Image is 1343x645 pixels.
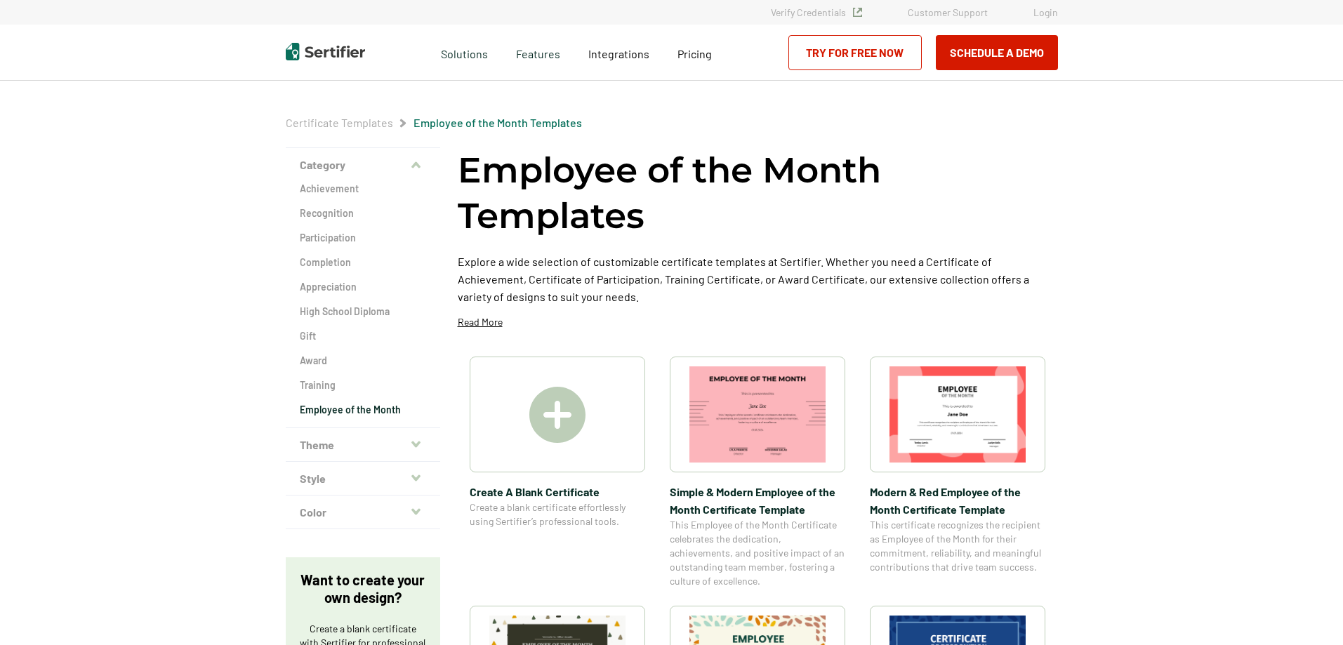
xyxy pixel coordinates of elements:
[414,116,582,129] a: Employee of the Month Templates
[458,315,503,329] p: Read More
[516,44,560,61] span: Features
[286,116,393,130] span: Certificate Templates
[414,116,582,130] span: Employee of the Month Templates
[286,496,440,529] button: Color
[300,305,426,319] a: High School Diploma
[670,483,845,518] span: Simple & Modern Employee of the Month Certificate Template
[677,47,712,60] span: Pricing
[300,329,426,343] a: Gift
[870,357,1045,588] a: Modern & Red Employee of the Month Certificate TemplateModern & Red Employee of the Month Certifi...
[588,44,649,61] a: Integrations
[458,147,1058,239] h1: Employee of the Month Templates
[300,255,426,270] a: Completion
[286,116,582,130] div: Breadcrumb
[300,378,426,392] a: Training
[870,518,1045,574] span: This certificate recognizes the recipient as Employee of the Month for their commitment, reliabil...
[870,483,1045,518] span: Modern & Red Employee of the Month Certificate Template
[670,518,845,588] span: This Employee of the Month Certificate celebrates the dedication, achievements, and positive impa...
[286,116,393,129] a: Certificate Templates
[529,387,586,443] img: Create A Blank Certificate
[286,148,440,182] button: Category
[286,428,440,462] button: Theme
[300,280,426,294] a: Appreciation
[788,35,922,70] a: Try for Free Now
[300,571,426,606] p: Want to create your own design?
[458,253,1058,305] p: Explore a wide selection of customizable certificate templates at Sertifier. Whether you need a C...
[677,44,712,61] a: Pricing
[441,44,488,61] span: Solutions
[689,366,826,463] img: Simple & Modern Employee of the Month Certificate Template
[300,182,426,196] a: Achievement
[470,483,645,500] span: Create A Blank Certificate
[889,366,1026,463] img: Modern & Red Employee of the Month Certificate Template
[300,231,426,245] a: Participation
[300,206,426,220] a: Recognition
[300,403,426,417] a: Employee of the Month
[1033,6,1058,18] a: Login
[300,354,426,368] a: Award
[908,6,988,18] a: Customer Support
[286,462,440,496] button: Style
[286,182,440,428] div: Category
[771,6,862,18] a: Verify Credentials
[588,47,649,60] span: Integrations
[470,500,645,528] span: Create a blank certificate effortlessly using Sertifier’s professional tools.
[853,8,862,17] img: Verified
[670,357,845,588] a: Simple & Modern Employee of the Month Certificate TemplateSimple & Modern Employee of the Month C...
[286,43,365,60] img: Sertifier | Digital Credentialing Platform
